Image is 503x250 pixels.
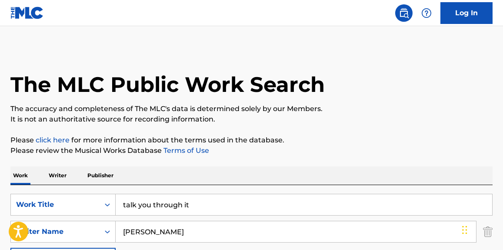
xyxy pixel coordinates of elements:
a: click here [36,136,70,144]
img: MLC Logo [10,7,44,19]
img: search [399,8,409,18]
p: It is not an authoritative source for recording information. [10,114,493,125]
p: Please for more information about the terms used in the database. [10,135,493,145]
div: Drag [462,217,467,243]
div: Writer Name [16,226,94,237]
h1: The MLC Public Work Search [10,71,325,98]
p: Work [10,166,30,185]
p: The accuracy and completeness of The MLC's data is determined solely by our Members. [10,104,493,114]
p: Please review the Musical Works Database [10,145,493,156]
a: Log In [440,2,493,24]
div: Help [418,4,435,22]
div: Work Title [16,199,94,210]
a: Terms of Use [162,146,209,155]
p: Publisher [85,166,116,185]
iframe: Chat Widget [460,208,503,250]
a: Public Search [395,4,413,22]
img: help [421,8,432,18]
p: Writer [46,166,69,185]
